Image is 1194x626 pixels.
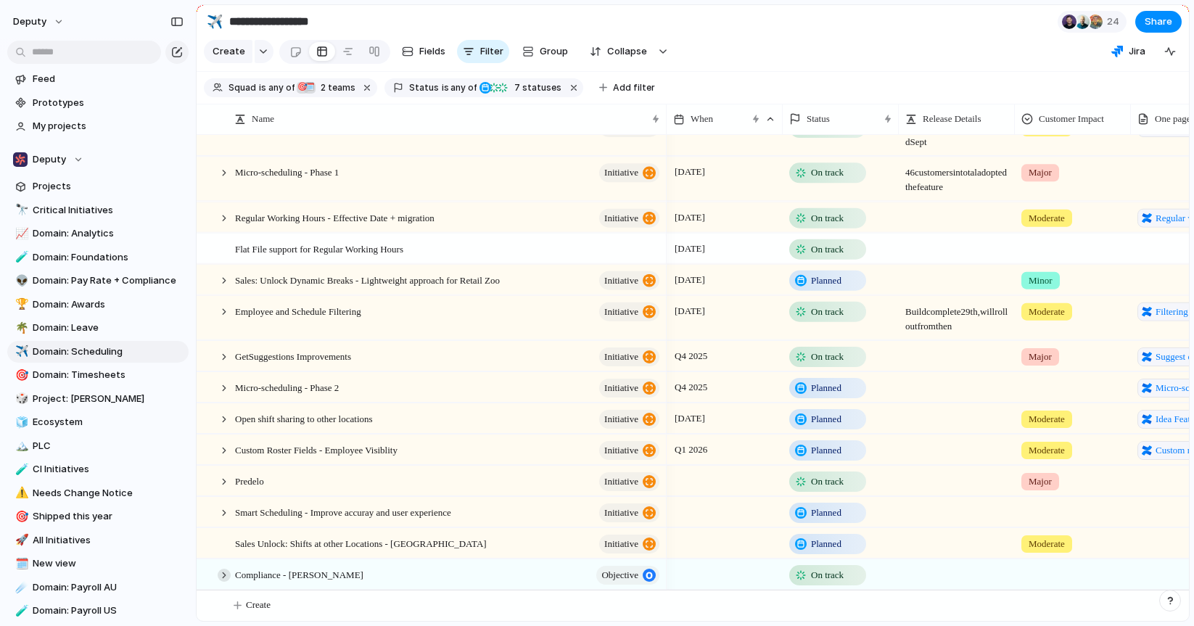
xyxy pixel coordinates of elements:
[449,81,477,94] span: any of
[1029,537,1065,551] span: Moderate
[7,317,189,339] a: 🌴Domain: Leave
[599,441,659,460] button: initiative
[923,112,981,126] span: Release Details
[235,347,351,364] span: GetSuggestions Improvements
[7,530,189,551] div: 🚀All Initiatives
[599,208,659,227] button: initiative
[599,118,659,137] button: initiative
[13,226,28,241] button: 📈
[1107,15,1124,29] span: 24
[396,40,451,63] button: Fields
[510,81,561,94] span: statuses
[7,10,72,33] button: deputy
[596,566,659,585] button: objective
[33,119,184,133] span: My projects
[7,294,189,316] a: 🏆Domain: Awards
[13,321,28,335] button: 🌴
[1029,474,1052,489] span: Major
[13,604,28,618] button: 🧪
[807,112,830,126] span: Status
[691,112,713,126] span: When
[1029,165,1052,180] span: Major
[235,302,361,318] span: Employee and Schedule Filtering
[13,509,28,524] button: 🎯
[33,604,184,618] span: Domain: Payroll US
[316,82,328,93] span: 2
[259,81,266,94] span: is
[1145,15,1172,29] span: Share
[7,115,189,137] a: My projects
[7,388,189,410] div: 🎲Project: [PERSON_NAME]
[33,509,184,524] span: Shipped this year
[13,297,28,312] button: 🏆
[235,566,363,582] span: Compliance - [PERSON_NAME]
[235,208,435,225] span: Regular Working Hours - Effective Date + migration
[33,415,184,429] span: Ecosystem
[1039,112,1104,126] span: Customer Impact
[33,203,184,218] span: Critical Initiatives
[33,297,184,312] span: Domain: Awards
[33,556,184,571] span: New view
[33,533,184,548] span: All Initiatives
[15,226,25,242] div: 📈
[33,96,184,110] span: Prototypes
[1029,350,1052,364] span: Major
[246,598,271,612] span: Create
[15,367,25,384] div: 🎯
[599,271,659,289] button: initiative
[266,81,295,94] span: any of
[15,343,25,360] div: ✈️
[15,414,25,431] div: 🧊
[7,92,189,114] a: Prototypes
[613,81,655,94] span: Add filter
[811,210,844,225] span: On track
[33,226,184,241] span: Domain: Analytics
[599,347,659,366] button: initiative
[604,409,638,429] span: initiative
[7,600,189,622] a: 🧪Domain: Payroll US
[15,202,25,218] div: 🔭
[13,273,28,288] button: 👽
[671,208,709,226] span: [DATE]
[811,474,844,489] span: On track
[7,223,189,244] a: 📈Domain: Analytics
[7,411,189,433] div: 🧊Ecosystem
[33,392,184,406] span: Project: [PERSON_NAME]
[15,603,25,619] div: 🧪
[228,81,256,94] span: Squad
[7,149,189,170] button: Deputy
[15,390,25,407] div: 🎲
[599,379,659,398] button: initiative
[7,553,189,574] div: 🗓️New view
[13,415,28,429] button: 🧊
[671,163,709,181] span: [DATE]
[7,341,189,363] div: ✈️Domain: Scheduling
[252,112,274,126] span: Name
[33,152,66,167] span: Deputy
[15,532,25,548] div: 🚀
[1029,273,1053,287] span: Minor
[1129,44,1145,59] span: Jira
[13,556,28,571] button: 🗓️
[15,508,25,525] div: 🎯
[7,458,189,480] a: 🧪CI Initiatives
[7,176,189,197] a: Projects
[671,410,709,427] span: [DATE]
[590,78,664,98] button: Add filter
[7,577,189,598] a: ☄️Domain: Payroll AU
[235,163,339,180] span: Micro-scheduling - Phase 1
[33,321,184,335] span: Domain: Leave
[1106,41,1151,62] button: Jira
[235,379,339,395] span: Micro-scheduling - Phase 2
[15,273,25,289] div: 👽
[13,439,28,453] button: 🏔️
[204,40,252,63] button: Create
[7,199,189,221] div: 🔭Critical Initiatives
[7,247,189,268] a: 🧪Domain: Foundations
[604,471,638,492] span: initiative
[13,250,28,265] button: 🧪
[671,271,709,288] span: [DATE]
